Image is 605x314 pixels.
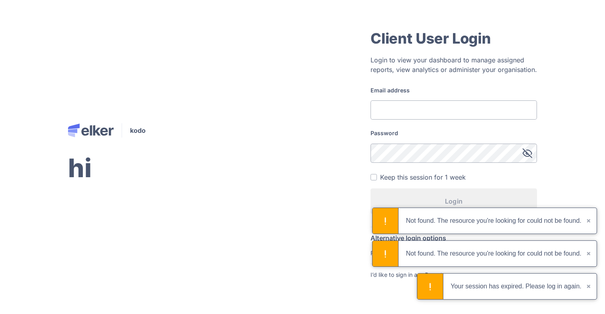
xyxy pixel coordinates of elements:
button: close [581,274,597,299]
span: kodo [130,126,146,135]
label: Email address [371,86,537,94]
div: Not found. The resource you're looking for could not be found. [406,241,581,266]
div: Login to view your dashboard to manage assigned reports, view analytics or administer your organi... [371,55,537,74]
div: Not found. The resource you're looking for could not be found. [406,208,581,234]
h2: hi [68,153,146,184]
a: Reporter [425,271,448,278]
img: Elker [68,124,114,137]
label: Password [371,129,537,137]
div: Forgot your password? [371,249,537,257]
button: close [581,208,597,234]
button: close [581,241,597,266]
div: I’d like to sign in as a [371,270,537,279]
div: Your session has expired. Please log in again. [451,274,581,299]
div: Client User Login [371,29,537,48]
div: Keep this session for 1 week [380,172,466,182]
div: Alternative login options [371,234,537,242]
